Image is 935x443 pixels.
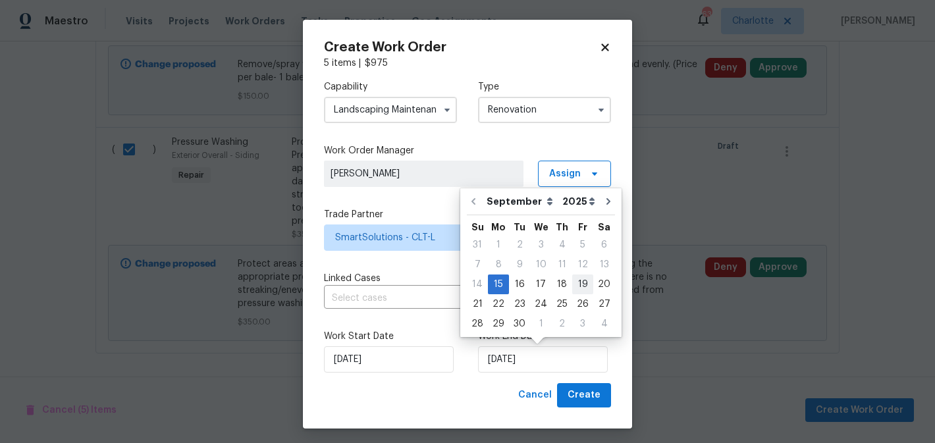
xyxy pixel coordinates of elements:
[335,231,581,244] span: SmartSolutions - CLT-L
[331,167,517,180] span: [PERSON_NAME]
[578,222,587,232] abbr: Friday
[530,255,552,274] div: 10
[549,167,581,180] span: Assign
[572,255,593,274] div: 12
[509,275,530,294] div: 16
[478,80,611,93] label: Type
[509,255,530,274] div: Tue Sep 09 2025
[464,188,483,215] button: Go to previous month
[509,314,530,334] div: Tue Sep 30 2025
[324,41,599,54] h2: Create Work Order
[509,235,530,255] div: Tue Sep 02 2025
[324,144,611,157] label: Work Order Manager
[324,330,457,343] label: Work Start Date
[324,208,611,221] label: Trade Partner
[471,222,484,232] abbr: Sunday
[518,387,552,404] span: Cancel
[552,275,572,294] div: 18
[483,192,559,211] select: Month
[552,294,572,314] div: Thu Sep 25 2025
[593,275,615,294] div: 20
[514,222,525,232] abbr: Tuesday
[593,294,615,314] div: Sat Sep 27 2025
[491,222,506,232] abbr: Monday
[530,235,552,255] div: Wed Sep 03 2025
[509,274,530,294] div: Tue Sep 16 2025
[530,236,552,254] div: 3
[593,274,615,294] div: Sat Sep 20 2025
[324,97,457,123] input: Select...
[488,314,509,334] div: Mon Sep 29 2025
[324,80,457,93] label: Capability
[488,295,509,313] div: 22
[365,59,388,68] span: $ 975
[467,235,488,255] div: Sun Aug 31 2025
[509,295,530,313] div: 23
[593,255,615,274] div: Sat Sep 13 2025
[530,255,552,274] div: Wed Sep 10 2025
[467,255,488,274] div: Sun Sep 07 2025
[509,294,530,314] div: Tue Sep 23 2025
[488,236,509,254] div: 1
[467,275,488,294] div: 14
[324,346,454,373] input: M/D/YYYY
[593,314,615,334] div: Sat Oct 04 2025
[534,222,548,232] abbr: Wednesday
[509,236,530,254] div: 2
[488,315,509,333] div: 29
[552,255,572,274] div: 11
[593,295,615,313] div: 27
[559,192,599,211] select: Year
[593,315,615,333] div: 4
[324,57,611,70] div: 5 items |
[530,294,552,314] div: Wed Sep 24 2025
[488,255,509,274] div: 8
[530,315,552,333] div: 1
[509,315,530,333] div: 30
[467,295,488,313] div: 21
[557,383,611,407] button: Create
[572,274,593,294] div: Fri Sep 19 2025
[552,315,572,333] div: 2
[513,383,557,407] button: Cancel
[572,235,593,255] div: Fri Sep 05 2025
[572,275,593,294] div: 19
[324,272,381,285] span: Linked Cases
[467,314,488,334] div: Sun Sep 28 2025
[593,235,615,255] div: Sat Sep 06 2025
[572,315,593,333] div: 3
[593,236,615,254] div: 6
[488,274,509,294] div: Mon Sep 15 2025
[467,255,488,274] div: 7
[439,102,455,118] button: Show options
[556,222,568,232] abbr: Thursday
[478,346,608,373] input: M/D/YYYY
[572,314,593,334] div: Fri Oct 03 2025
[530,274,552,294] div: Wed Sep 17 2025
[488,255,509,274] div: Mon Sep 08 2025
[552,235,572,255] div: Thu Sep 04 2025
[478,97,611,123] input: Select...
[467,236,488,254] div: 31
[552,236,572,254] div: 4
[552,274,572,294] div: Thu Sep 18 2025
[488,275,509,294] div: 15
[467,274,488,294] div: Sun Sep 14 2025
[599,188,618,215] button: Go to next month
[552,295,572,313] div: 25
[593,102,609,118] button: Show options
[530,295,552,313] div: 24
[530,275,552,294] div: 17
[598,222,610,232] abbr: Saturday
[572,294,593,314] div: Fri Sep 26 2025
[488,235,509,255] div: Mon Sep 01 2025
[572,255,593,274] div: Fri Sep 12 2025
[552,314,572,334] div: Thu Oct 02 2025
[509,255,530,274] div: 9
[467,294,488,314] div: Sun Sep 21 2025
[467,315,488,333] div: 28
[530,314,552,334] div: Wed Oct 01 2025
[572,236,593,254] div: 5
[568,387,601,404] span: Create
[324,288,574,309] input: Select cases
